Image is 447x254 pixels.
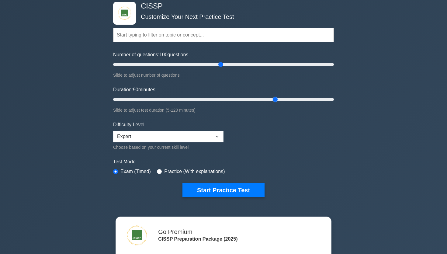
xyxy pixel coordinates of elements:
[113,86,155,93] label: Duration: minutes
[159,52,168,57] span: 100
[164,168,225,175] label: Practice (With explanations)
[113,158,334,165] label: Test Mode
[138,2,304,11] h4: CISSP
[120,168,151,175] label: Exam (Timed)
[133,87,138,92] span: 90
[113,144,223,151] div: Choose based on your current skill level
[113,106,334,114] div: Slide to adjust test duration (5-120 minutes)
[113,71,334,79] div: Slide to adjust number of questions
[182,183,265,197] button: Start Practice Test
[113,51,188,58] label: Number of questions: questions
[113,121,144,128] label: Difficulty Level
[113,28,334,42] input: Start typing to filter on topic or concept...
